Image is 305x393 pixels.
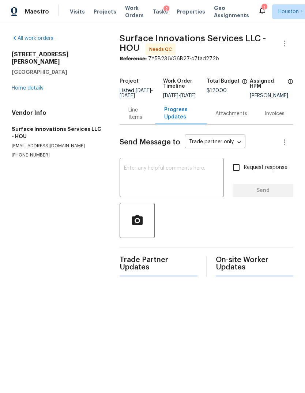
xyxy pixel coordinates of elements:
span: Listed [120,88,153,98]
h5: Assigned HPM [250,79,285,89]
span: The total cost of line items that have been proposed by Opendoor. This sum includes line items th... [242,79,248,88]
div: Invoices [265,110,285,117]
span: Send Message to [120,139,180,146]
span: [DATE] [136,88,151,93]
h5: Total Budget [207,79,240,84]
p: [EMAIL_ADDRESS][DOMAIN_NAME] [12,143,102,149]
h5: Work Order Timeline [163,79,207,89]
span: Surface Innovations Services LLC - HOU [120,34,266,52]
span: Properties [177,8,205,15]
span: Geo Assignments [214,4,249,19]
span: The hpm assigned to this work order. [287,79,293,93]
span: - [163,93,196,98]
span: [DATE] [180,93,196,98]
span: [DATE] [163,93,178,98]
div: [PERSON_NAME] [250,93,293,98]
span: $120.00 [207,88,227,93]
div: 2 [163,5,169,13]
span: Work Orders [125,4,144,19]
p: [PHONE_NUMBER] [12,152,102,158]
span: - [120,88,153,98]
span: [DATE] [120,93,135,98]
div: Line Items [128,106,146,121]
span: Visits [70,8,85,15]
h5: Project [120,79,139,84]
span: Trade Partner Updates [120,256,197,271]
h5: [GEOGRAPHIC_DATA] [12,68,102,76]
div: Trade partner only [185,136,245,148]
div: Progress Updates [164,106,198,121]
a: All work orders [12,36,53,41]
h5: Surface Innovations Services LLC - HOU [12,125,102,140]
b: Reference: [120,56,147,61]
div: Attachments [215,110,247,117]
span: Maestro [25,8,49,15]
span: Projects [94,8,116,15]
span: Tasks [152,9,168,14]
span: On-site Worker Updates [216,256,293,271]
span: Request response [244,164,287,171]
a: Home details [12,86,44,91]
span: Needs QC [149,46,175,53]
div: 1 [261,4,267,12]
h4: Vendor Info [12,109,102,117]
h2: [STREET_ADDRESS][PERSON_NAME] [12,51,102,65]
div: 7Y5B23JVG6B27-c7fad272b [120,55,293,63]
